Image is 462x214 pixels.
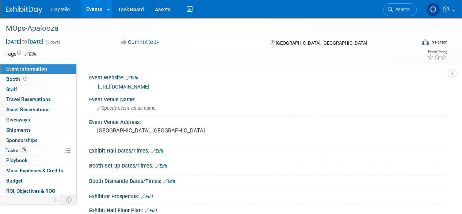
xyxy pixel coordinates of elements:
[0,155,76,165] a: Playbook
[126,75,138,80] a: Edit
[141,194,153,199] a: Edit
[97,105,156,111] span: Specify event venue name
[6,117,30,123] span: Giveaways
[89,145,447,155] div: Exhibit Hall Dates/Times:
[6,96,51,102] span: Travel Reservations
[45,40,60,45] span: (3 days)
[383,38,447,49] div: Event Format
[97,127,230,134] pre: [GEOGRAPHIC_DATA], [GEOGRAPHIC_DATA]
[89,160,447,170] div: Booth Set-up Dates/Times:
[0,166,76,176] a: Misc. Expenses & Credits
[155,164,167,169] a: Edit
[276,40,367,46] span: [GEOGRAPHIC_DATA], [GEOGRAPHIC_DATA]
[20,147,28,153] span: 7%
[430,40,447,45] div: In-Person
[0,94,76,104] a: Travel Reservations
[98,84,149,90] a: [URL][DOMAIN_NAME]
[49,195,62,204] td: Personalize Event Tab Strip
[89,117,447,126] div: Event Venue Address:
[383,3,417,16] a: Search
[145,208,157,213] a: Edit
[422,39,429,45] img: Format-Inperson.png
[0,125,76,135] a: Shipments
[0,186,76,196] a: ROI, Objectives & ROO
[6,178,23,184] span: Budget
[0,146,76,155] a: Tasks7%
[0,74,76,84] a: Booth
[89,191,447,200] div: Exhibitor Prospectus:
[6,188,55,194] span: ROI, Objectives & ROO
[5,38,44,45] span: [DATE] [DATE]
[6,76,29,82] span: Booth
[6,127,31,133] span: Shipments
[0,64,76,74] a: Event Information
[6,157,27,163] span: Playbook
[5,50,37,57] td: Tags
[0,105,76,114] a: Asset Reservations
[89,94,447,103] div: Event Venue Name:
[119,38,162,46] button: Committed
[6,168,63,173] span: Misc. Expenses & Credits
[163,179,175,184] a: Edit
[0,115,76,125] a: Giveaways
[6,106,50,112] span: Asset Reservations
[426,3,440,16] img: Owen Ellison
[427,50,447,54] div: Event Rating
[6,6,42,14] img: ExhibitDay
[393,7,410,12] span: Search
[3,22,410,35] div: MOps-Apalooza
[5,147,28,153] span: Tasks
[0,85,76,94] a: Staff
[6,86,17,92] span: Staff
[6,137,38,143] span: Sponsorships
[89,176,447,185] div: Booth Dismantle Dates/Times:
[151,149,163,154] a: Edit
[0,135,76,145] a: Sponsorships
[0,176,76,186] a: Budget
[21,39,28,45] span: to
[6,66,47,72] span: Event Information
[22,76,29,82] span: Booth not reserved yet
[51,7,70,12] span: Captello
[24,52,37,57] a: Edit
[62,195,77,204] td: Toggle Event Tabs
[89,72,447,82] div: Event Website:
